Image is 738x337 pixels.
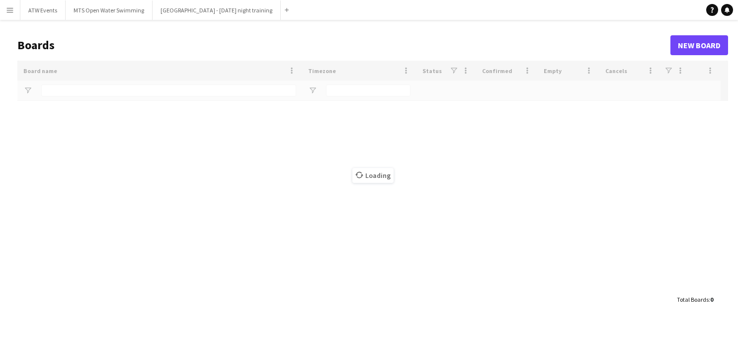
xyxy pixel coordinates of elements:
span: 0 [710,296,713,303]
button: [GEOGRAPHIC_DATA] - [DATE] night training [153,0,281,20]
span: Loading [352,168,394,183]
button: ATW Events [20,0,66,20]
h1: Boards [17,38,670,53]
span: Total Boards [677,296,709,303]
a: New Board [670,35,728,55]
button: MTS Open Water Swimming [66,0,153,20]
div: : [677,290,713,309]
